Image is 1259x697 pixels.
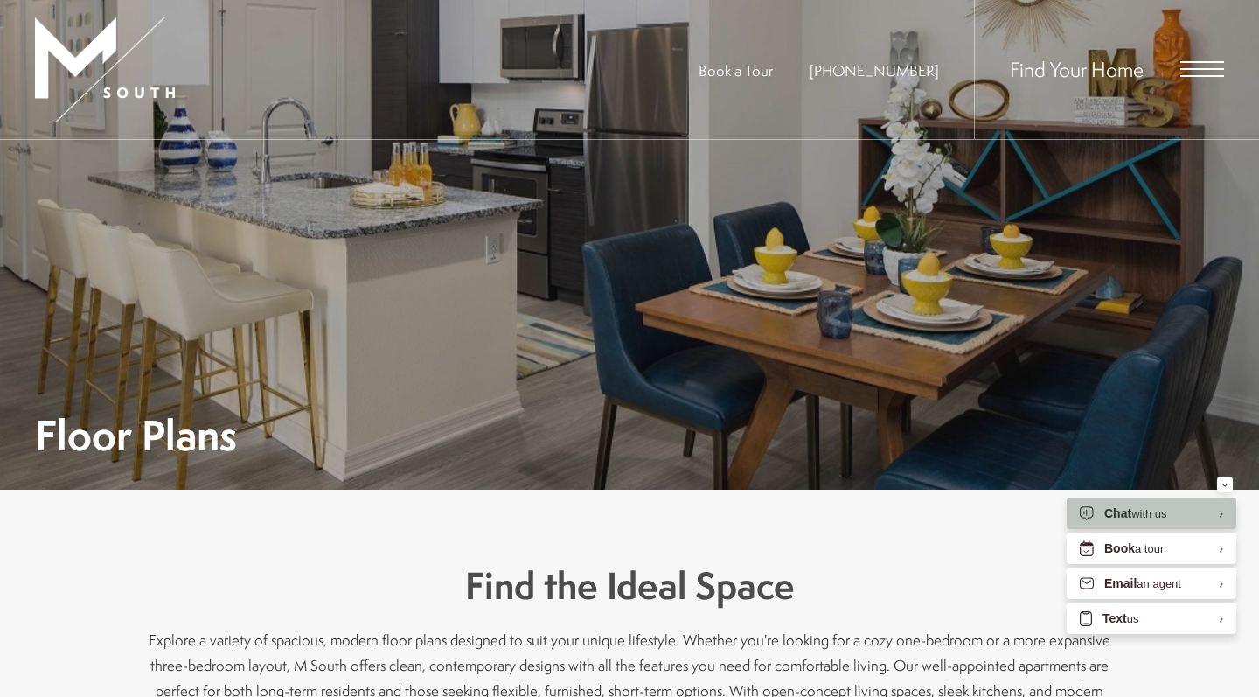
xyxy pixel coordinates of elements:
a: Find Your Home [1010,55,1144,83]
button: Open Menu [1180,61,1224,77]
img: MSouth [35,17,175,122]
h1: Floor Plans [35,415,237,455]
h3: Find the Ideal Space [149,560,1110,612]
a: Call Us at 813-570-8014 [810,60,939,80]
span: [PHONE_NUMBER] [810,60,939,80]
a: Book a Tour [699,60,773,80]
